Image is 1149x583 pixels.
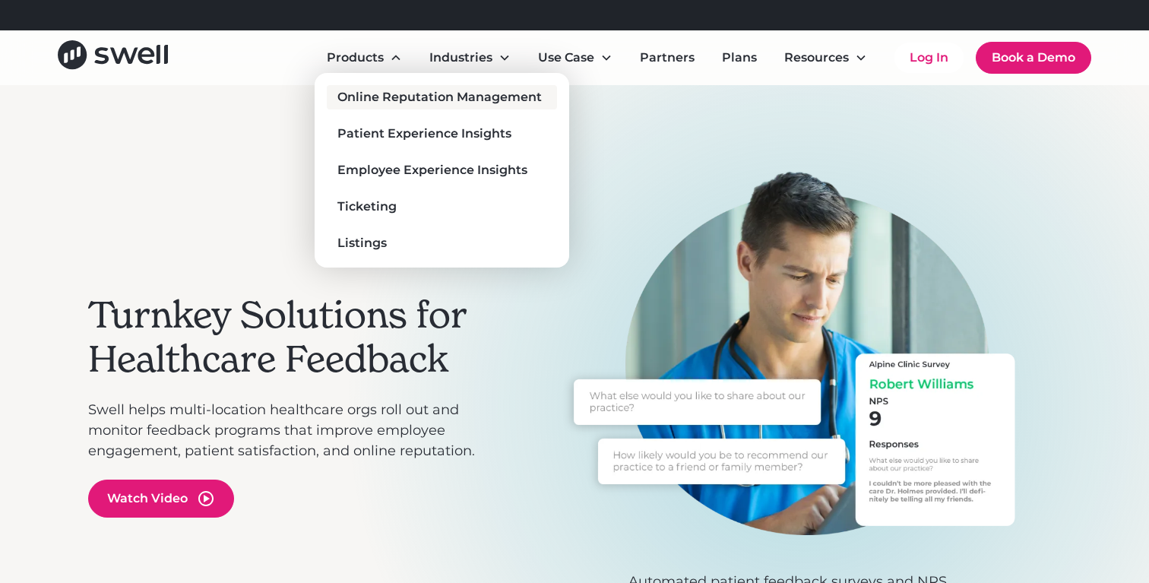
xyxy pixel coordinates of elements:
div: Resources [772,43,879,73]
div: Refer a clinic, get $300! [458,6,667,24]
a: home [58,40,168,74]
a: Ticketing [327,195,556,219]
p: Swell helps multi-location healthcare orgs roll out and monitor feedback programs that improve em... [88,400,499,461]
a: Employee Experience Insights [327,158,556,182]
div: Online Reputation Management [337,88,542,106]
div: Ticketing [337,198,397,216]
a: Online Reputation Management [327,85,556,109]
h2: Turnkey Solutions for Healthcare Feedback [88,293,499,381]
div: Use Case [526,43,625,73]
div: Use Case [538,49,594,67]
div: Industries [429,49,492,67]
div: Products [315,43,414,73]
a: Patient Experience Insights [327,122,556,146]
a: Plans [710,43,769,73]
div: Listings [337,234,387,252]
a: Learn More [599,8,667,22]
nav: Products [315,73,568,268]
a: Book a Demo [976,42,1091,74]
div: Watch Video [107,490,188,508]
div: Products [327,49,384,67]
div: Employee Experience Insights [337,161,527,179]
a: Log In [894,43,964,73]
a: Listings [327,231,556,255]
div: Industries [417,43,523,73]
div: Patient Experience Insights [337,125,511,143]
a: Partners [628,43,707,73]
div: Resources [784,49,849,67]
a: open lightbox [88,480,234,518]
iframe: Chat Widget [882,419,1149,583]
